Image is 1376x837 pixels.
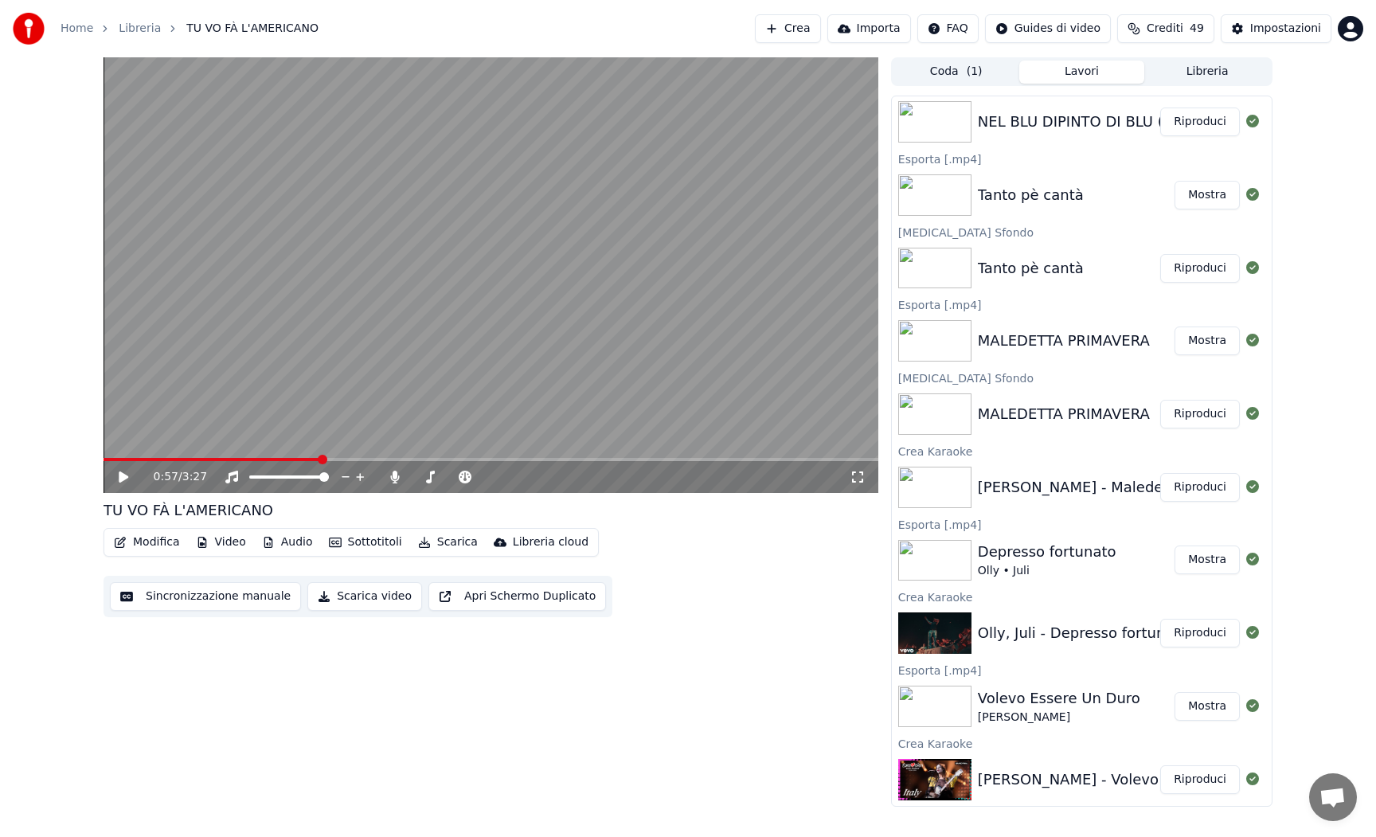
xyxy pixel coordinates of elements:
button: Crea [755,14,820,43]
div: Olly • Juli [978,563,1116,579]
span: 3:27 [182,469,207,485]
button: Mostra [1175,546,1240,574]
button: Riproduci [1160,108,1240,136]
div: MALEDETTA PRIMAVERA [978,403,1150,425]
nav: breadcrumb [61,21,319,37]
div: Tanto pè cantà [978,257,1084,280]
div: Impostazioni [1250,21,1321,37]
button: Modifica [107,531,186,553]
div: Tanto pè cantà [978,184,1084,206]
button: Apri Schermo Duplicato [428,582,606,611]
button: Riproduci [1160,619,1240,647]
div: Crea Karaoke [892,733,1272,753]
button: Riproduci [1160,765,1240,794]
div: [PERSON_NAME] - Maledetta Primavera [978,476,1261,499]
div: Esporta [.mp4] [892,295,1272,314]
button: Guides di video [985,14,1111,43]
button: Importa [827,14,911,43]
a: Home [61,21,93,37]
img: youka [13,13,45,45]
button: Audio [256,531,319,553]
button: Scarica [412,531,484,553]
div: / [154,469,192,485]
button: Sincronizzazione manuale [110,582,301,611]
button: Mostra [1175,692,1240,721]
button: Lavori [1019,61,1145,84]
button: Sottotitoli [322,531,408,553]
button: Mostra [1175,327,1240,355]
button: Scarica video [307,582,422,611]
button: Riproduci [1160,400,1240,428]
div: Esporta [.mp4] [892,149,1272,168]
span: 49 [1190,21,1204,37]
span: ( 1 ) [967,64,983,80]
button: Video [190,531,252,553]
div: Libreria cloud [513,534,588,550]
button: Coda [893,61,1019,84]
span: Crediti [1147,21,1183,37]
button: FAQ [917,14,979,43]
div: [PERSON_NAME] - Volevo Essere Un Duro [978,769,1273,791]
button: Crediti49 [1117,14,1214,43]
div: Crea Karaoke [892,587,1272,606]
div: [MEDICAL_DATA] Sfondo [892,222,1272,241]
a: Libreria [119,21,161,37]
div: [PERSON_NAME] [978,710,1140,726]
button: Riproduci [1160,473,1240,502]
div: MALEDETTA PRIMAVERA [978,330,1150,352]
div: Aprire la chat [1309,773,1357,821]
div: Esporta [.mp4] [892,660,1272,679]
div: NEL BLU DIPINTO DI BLU (Volare) [978,111,1214,133]
button: Riproduci [1160,254,1240,283]
button: Libreria [1144,61,1270,84]
div: TU VO FÀ L'AMERICANO [104,499,273,522]
div: Crea Karaoke [892,441,1272,460]
div: Esporta [.mp4] [892,514,1272,534]
button: Mostra [1175,181,1240,209]
span: 0:57 [154,469,178,485]
div: Depresso fortunato [978,541,1116,563]
button: Impostazioni [1221,14,1331,43]
div: Olly, Juli - Depresso fortunato [978,622,1189,644]
div: [MEDICAL_DATA] Sfondo [892,368,1272,387]
div: Volevo Essere Un Duro [978,687,1140,710]
span: TU VO FÀ L'AMERICANO [186,21,319,37]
